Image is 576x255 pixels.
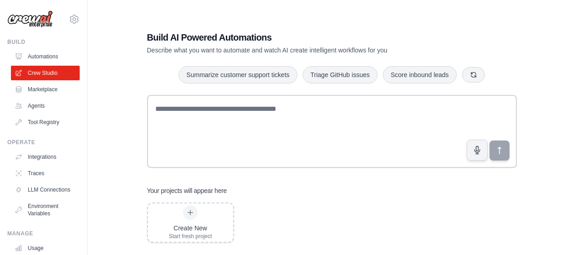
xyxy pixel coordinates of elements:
a: Integrations [11,150,80,164]
div: Build [7,38,80,46]
a: LLM Connections [11,182,80,197]
h1: Build AI Powered Automations [147,31,453,44]
a: Agents [11,99,80,113]
h3: Your projects will appear here [147,186,227,195]
a: Traces [11,166,80,181]
div: Start fresh project [169,233,212,240]
img: Logo [7,10,53,28]
button: Score inbound leads [383,66,457,83]
button: Summarize customer support tickets [178,66,297,83]
div: Manage [7,230,80,237]
button: Get new suggestions [462,67,485,83]
div: Create New [169,224,212,233]
button: Triage GitHub issues [303,66,377,83]
div: Operate [7,139,80,146]
button: Click to speak your automation idea [467,140,488,161]
a: Environment Variables [11,199,80,221]
a: Crew Studio [11,66,80,80]
a: Automations [11,49,80,64]
p: Describe what you want to automate and watch AI create intelligent workflows for you [147,46,453,55]
a: Marketplace [11,82,80,97]
a: Tool Registry [11,115,80,130]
